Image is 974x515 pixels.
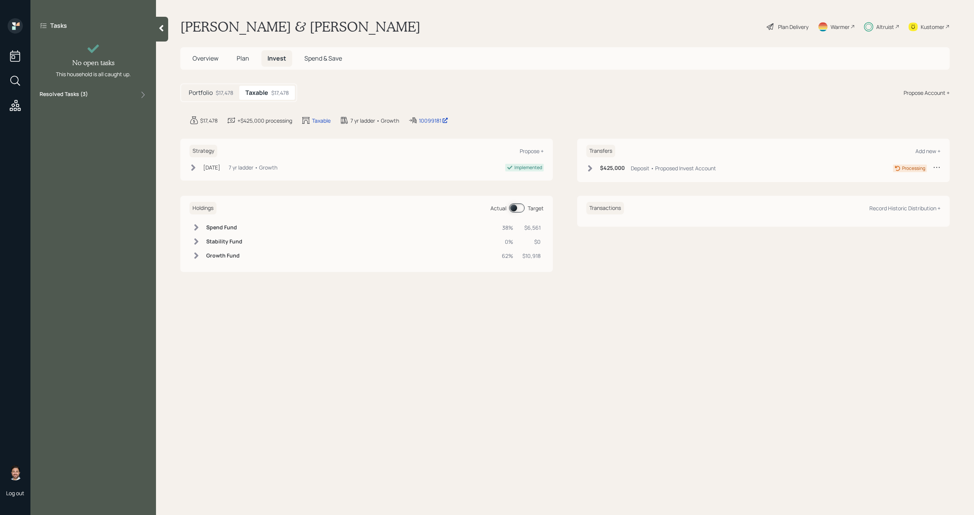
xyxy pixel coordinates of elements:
[40,90,88,99] label: Resolved Tasks ( 3 )
[490,204,506,212] div: Actual
[237,117,292,125] div: +$425,000 processing
[522,238,541,246] div: $0
[502,224,513,232] div: 38%
[189,89,213,96] h5: Portfolio
[189,145,217,157] h6: Strategy
[600,165,625,171] h6: $425,000
[502,252,513,260] div: 62%
[528,204,544,212] div: Target
[50,21,67,30] label: Tasks
[904,89,950,97] div: Propose Account +
[312,117,331,125] div: Taxable
[350,117,399,125] div: 7 yr ladder • Growth
[831,23,850,31] div: Warmer
[203,163,220,171] div: [DATE]
[631,164,716,172] div: Deposit • Proposed Invest Account
[915,147,941,155] div: Add new +
[8,465,23,480] img: michael-russo-headshot.png
[778,23,808,31] div: Plan Delivery
[921,23,944,31] div: Kustomer
[206,253,242,259] h6: Growth Fund
[520,147,544,155] div: Propose +
[522,224,541,232] div: $6,561
[267,54,286,62] span: Invest
[200,117,218,125] div: $17,478
[522,252,541,260] div: $10,918
[216,89,233,97] div: $17,478
[419,117,448,125] div: 10099181
[206,238,242,245] h6: Stability Fund
[586,145,615,157] h6: Transfers
[245,89,268,96] h5: Taxable
[869,205,941,212] div: Record Historic Distribution +
[304,54,342,62] span: Spend & Save
[902,165,925,172] div: Processing
[180,18,420,35] h1: [PERSON_NAME] & [PERSON_NAME]
[229,163,277,171] div: 7 yr ladder • Growth
[206,224,242,231] h6: Spend Fund
[502,238,513,246] div: 0%
[56,70,131,78] div: This household is all caught up.
[193,54,218,62] span: Overview
[271,89,289,97] div: $17,478
[72,59,115,67] h4: No open tasks
[237,54,249,62] span: Plan
[189,202,216,214] h6: Holdings
[514,164,542,171] div: Implemented
[6,489,24,497] div: Log out
[586,202,624,214] h6: Transactions
[876,23,894,31] div: Altruist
